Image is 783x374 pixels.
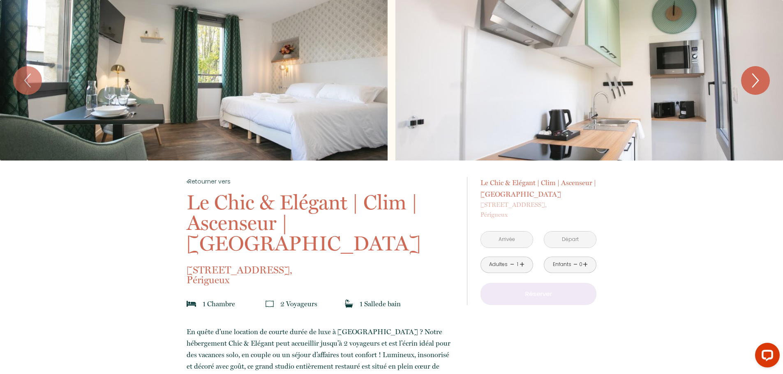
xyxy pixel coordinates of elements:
div: Enfants [553,261,571,268]
p: 1 Salle de bain [360,298,401,310]
div: Adultes [489,261,508,268]
a: + [520,258,524,271]
p: 1 Chambre [203,298,235,310]
p: Le Chic & Elégant | Clim | Ascenseur | [GEOGRAPHIC_DATA] [187,192,456,254]
p: Réserver [483,289,594,299]
span: [STREET_ADDRESS], [480,200,596,210]
a: + [583,258,588,271]
img: guests [266,300,274,308]
a: - [510,258,515,271]
p: Périgueux [480,200,596,220]
iframe: LiveChat chat widget [748,340,783,374]
button: Next [741,66,770,95]
a: - [573,258,578,271]
input: Départ [544,232,596,248]
div: 1 [515,261,520,268]
p: Le Chic & Elégant | Clim | Ascenseur | [GEOGRAPHIC_DATA] [480,177,596,200]
p: 2 Voyageur [280,298,317,310]
p: Périgueux [187,265,456,285]
span: s [314,300,317,308]
input: Arrivée [481,232,533,248]
span: [STREET_ADDRESS], [187,265,456,275]
button: Réserver [480,283,596,305]
button: Previous [13,66,42,95]
div: 0 [579,261,583,268]
a: Retourner vers [187,177,456,186]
